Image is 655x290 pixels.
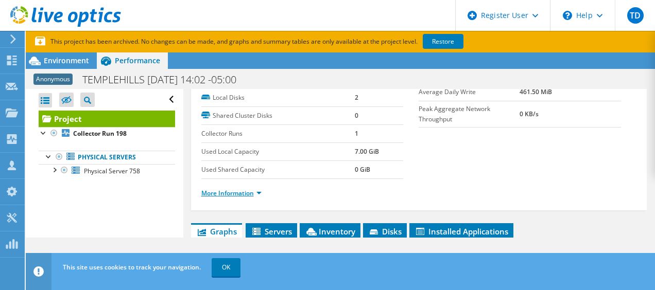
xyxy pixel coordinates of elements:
[201,165,355,175] label: Used Shared Capacity
[520,87,552,96] b: 461.50 MiB
[563,11,572,20] svg: \n
[423,34,463,49] a: Restore
[39,111,175,127] a: Project
[39,164,175,177] a: Physical Server 758
[201,111,355,121] label: Shared Cluster Disks
[35,36,540,47] p: This project has been archived. No changes can be made, and graphs and summary tables are only av...
[368,226,402,237] span: Disks
[201,93,355,103] label: Local Disks
[201,189,262,197] a: More Information
[196,226,237,237] span: Graphs
[355,129,358,138] b: 1
[520,110,539,118] b: 0 KB/s
[44,56,89,65] span: Environment
[355,165,370,174] b: 0 GiB
[419,87,519,97] label: Average Daily Write
[201,147,355,157] label: Used Local Capacity
[84,167,140,175] span: Physical Server 758
[355,93,358,102] b: 2
[73,129,127,138] b: Collector Run 198
[212,258,240,277] a: OK
[115,56,160,65] span: Performance
[355,147,379,156] b: 7.00 GiB
[63,263,201,271] span: This site uses cookies to track your navigation.
[39,151,175,164] a: Physical Servers
[251,226,292,237] span: Servers
[78,74,252,85] h1: TEMPLEHILLS [DATE] 14:02 -05:00
[39,127,175,140] a: Collector Run 198
[355,111,358,120] b: 0
[305,226,355,237] span: Inventory
[419,104,519,124] label: Peak Aggregate Network Throughput
[33,74,73,85] span: Anonymous
[627,7,644,24] span: TD
[415,226,508,237] span: Installed Applications
[201,129,355,139] label: Collector Runs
